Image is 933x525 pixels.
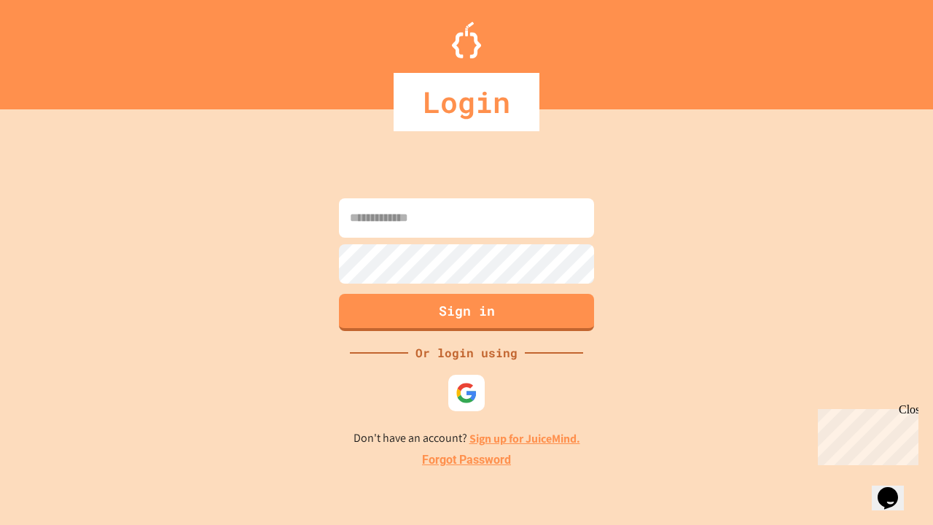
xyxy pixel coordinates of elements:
div: Login [394,73,539,131]
button: Sign in [339,294,594,331]
div: Chat with us now!Close [6,6,101,93]
iframe: chat widget [812,403,918,465]
div: Or login using [408,344,525,362]
a: Sign up for JuiceMind. [469,431,580,446]
img: google-icon.svg [456,382,477,404]
img: Logo.svg [452,22,481,58]
p: Don't have an account? [354,429,580,448]
iframe: chat widget [872,467,918,510]
a: Forgot Password [422,451,511,469]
